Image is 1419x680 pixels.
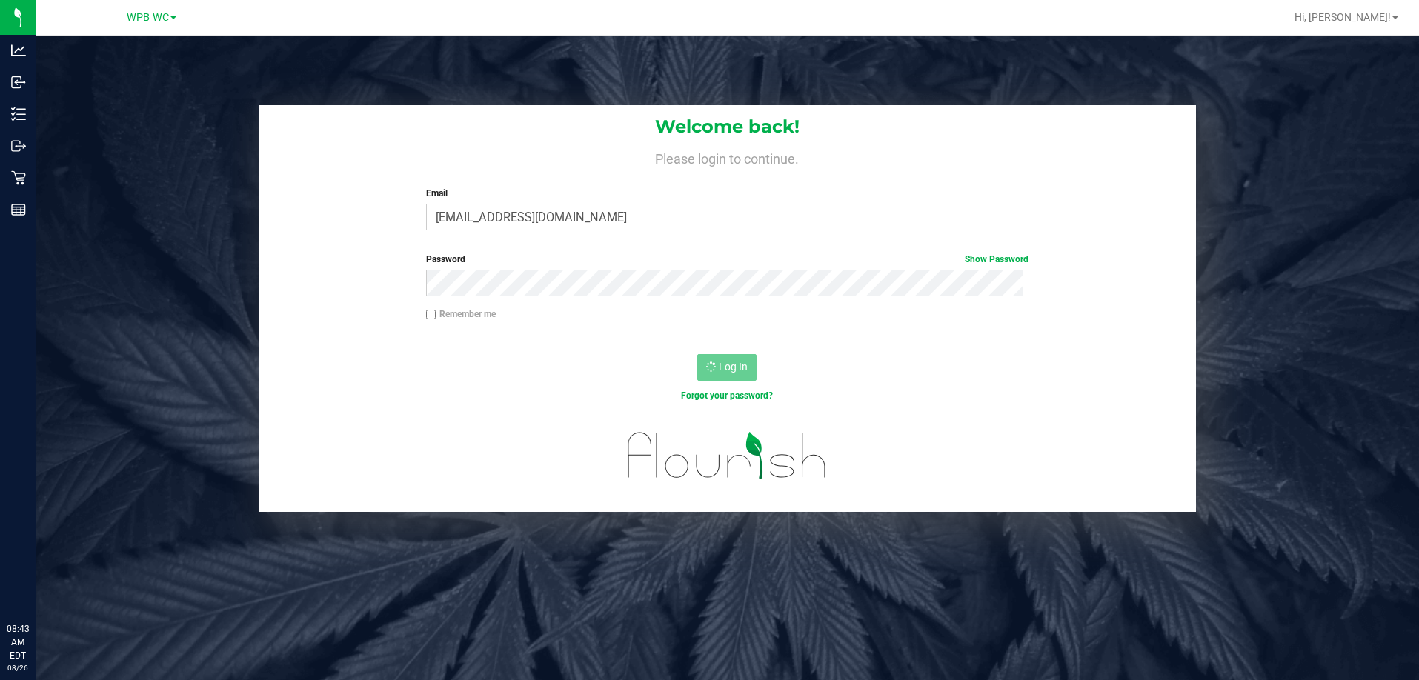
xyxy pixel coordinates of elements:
[426,307,496,321] label: Remember me
[11,170,26,185] inline-svg: Retail
[11,139,26,153] inline-svg: Outbound
[259,117,1196,136] h1: Welcome back!
[11,107,26,121] inline-svg: Inventory
[681,390,773,401] a: Forgot your password?
[719,361,748,373] span: Log In
[259,148,1196,166] h4: Please login to continue.
[11,202,26,217] inline-svg: Reports
[11,75,26,90] inline-svg: Inbound
[7,662,29,673] p: 08/26
[610,418,844,493] img: flourish_logo.svg
[697,354,757,381] button: Log In
[11,43,26,58] inline-svg: Analytics
[426,254,465,264] span: Password
[127,11,169,24] span: WPB WC
[426,187,1028,200] label: Email
[1295,11,1391,23] span: Hi, [PERSON_NAME]!
[426,310,436,320] input: Remember me
[7,622,29,662] p: 08:43 AM EDT
[965,254,1028,264] a: Show Password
